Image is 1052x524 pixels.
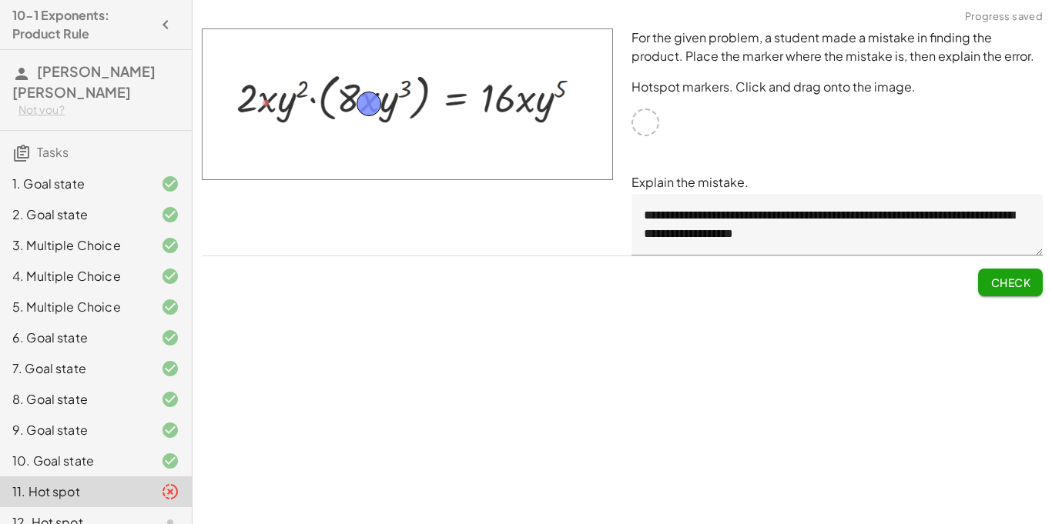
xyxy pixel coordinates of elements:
[161,236,179,255] i: Task finished and correct.
[12,329,136,347] div: 6. Goal state
[965,9,1043,25] span: Progress saved
[161,421,179,439] i: Task finished and correct.
[161,452,179,470] i: Task finished and correct.
[632,78,1043,96] p: Hotspot markers. Click and drag onto the image.
[161,482,179,501] i: Task finished and part of it marked as incorrect.
[161,298,179,316] i: Task finished and correct.
[12,390,136,409] div: 8. Goal state
[632,28,1043,65] p: For the given problem, a student made a mistake in finding the product. Place the marker where th...
[18,102,179,118] div: Not you?
[632,173,1043,192] p: Explain the mistake.
[12,482,136,501] div: 11. Hot spot
[202,28,613,180] img: b42f739e0bd79d23067a90d0ea4ccfd2288159baac1bcee117f9be6b6edde5c4.png
[12,62,156,101] span: [PERSON_NAME] [PERSON_NAME]
[12,6,152,43] h4: 10-1 Exponents: Product Rule
[161,205,179,224] i: Task finished and correct.
[978,269,1043,296] button: Check
[161,267,179,285] i: Task finished and correct.
[12,452,136,470] div: 10. Goal state
[161,390,179,409] i: Task finished and correct.
[12,267,136,285] div: 4. Multiple Choice
[37,144,69,160] span: Tasks
[12,205,136,224] div: 2. Goal state
[990,275,1030,289] span: Check
[12,236,136,255] div: 3. Multiple Choice
[12,298,136,316] div: 5. Multiple Choice
[12,175,136,193] div: 1. Goal state
[161,175,179,193] i: Task finished and correct.
[161,329,179,347] i: Task finished and correct.
[12,359,136,378] div: 7. Goal state
[12,421,136,439] div: 9. Goal state
[161,359,179,378] i: Task finished and correct.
